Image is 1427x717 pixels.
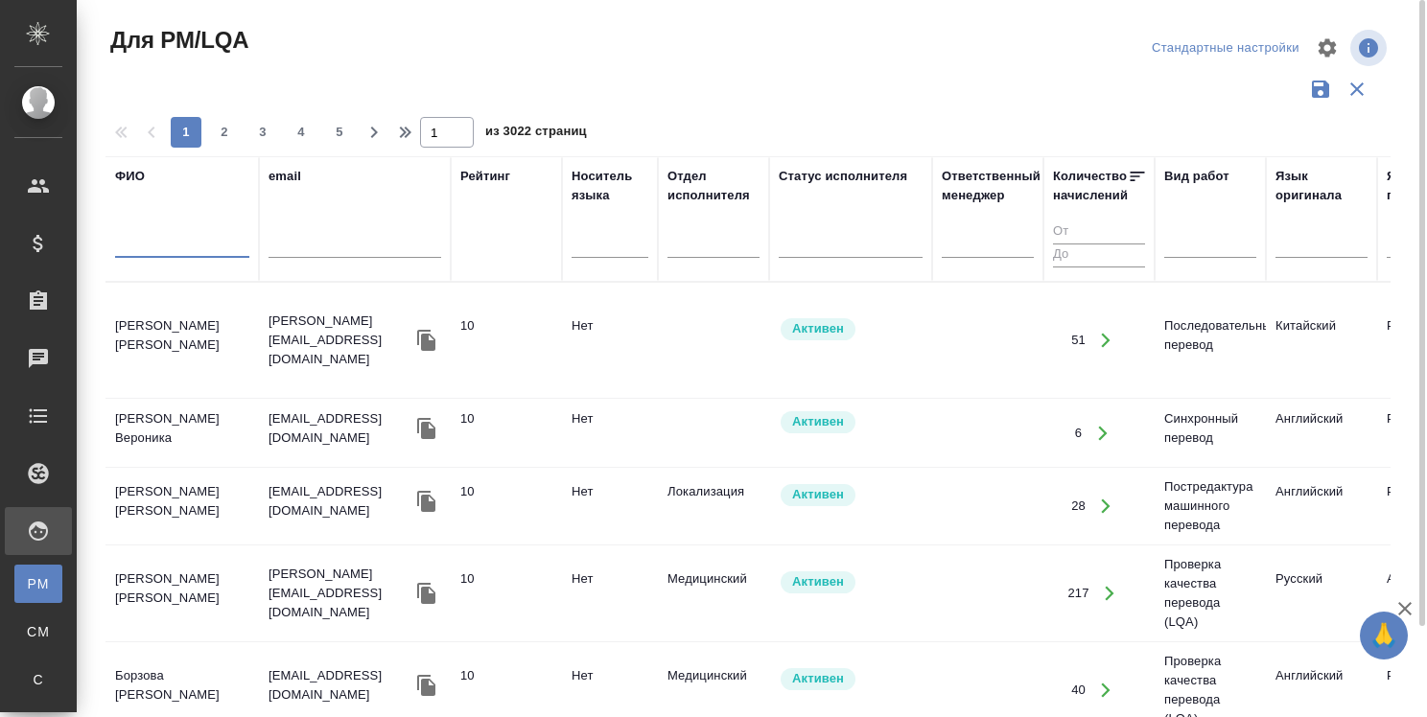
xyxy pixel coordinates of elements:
button: Открыть работы [1087,671,1126,710]
div: Вид работ [1164,167,1229,186]
span: С [24,670,53,689]
button: 5 [324,117,355,148]
span: CM [24,622,53,641]
p: [EMAIL_ADDRESS][DOMAIN_NAME] [269,409,412,448]
p: Активен [792,572,844,591]
button: Сохранить фильтры [1302,71,1339,107]
span: 5 [324,123,355,142]
a: С [14,660,62,699]
span: Посмотреть информацию [1350,30,1391,66]
p: Активен [792,669,844,688]
td: Английский [1266,473,1377,540]
span: 3 [247,123,278,142]
button: 4 [286,117,316,148]
span: 2 [209,123,240,142]
p: Активен [792,412,844,431]
td: Постредактура машинного перевода [1155,468,1266,544]
span: Настроить таблицу [1304,25,1350,71]
button: Открыть работы [1087,321,1126,360]
div: 51 [1071,331,1086,350]
a: CM [14,613,62,651]
p: [EMAIL_ADDRESS][DOMAIN_NAME] [269,666,412,705]
td: Последовательный перевод [1155,307,1266,374]
span: 🙏 [1368,615,1400,656]
td: Русский [1266,560,1377,627]
button: 2 [209,117,240,148]
div: Отдел исполнителя [667,167,760,205]
td: Проверка качества перевода (LQA) [1155,545,1266,641]
td: Нет [562,307,658,374]
button: Открыть работы [1083,413,1122,452]
span: 4 [286,123,316,142]
p: Активен [792,485,844,504]
button: Открыть работы [1090,574,1130,613]
div: перевод идеальный/почти идеальный. Ни редактор, ни корректор не нужен [460,666,552,685]
span: из 3022 страниц [485,120,587,148]
div: Носитель языка [572,167,648,205]
div: Рядовой исполнитель: назначай с учетом рейтинга [779,316,923,342]
div: перевод идеальный/почти идеальный. Ни редактор, ни корректор не нужен [460,409,552,428]
div: Рядовой исполнитель: назначай с учетом рейтинга [779,569,923,595]
p: [EMAIL_ADDRESS][DOMAIN_NAME] [269,482,412,520]
div: split button [1147,34,1304,63]
input: До [1053,243,1145,267]
div: Язык оригинала [1275,167,1368,205]
div: Рейтинг [460,167,510,186]
input: От [1053,220,1145,244]
td: Синхронный перевод [1155,400,1266,467]
div: email [269,167,301,186]
td: Медицинский [658,560,769,627]
div: Количество начислений [1053,167,1128,205]
div: 40 [1071,681,1086,700]
td: [PERSON_NAME] Вероника [105,400,259,467]
td: Китайский [1266,307,1377,374]
p: Активен [792,319,844,338]
div: Рядовой исполнитель: назначай с учетом рейтинга [779,482,923,508]
div: 28 [1071,497,1086,516]
button: 🙏 [1360,612,1408,659]
div: 217 [1067,584,1088,603]
td: Нет [562,473,658,540]
td: Английский [1266,400,1377,467]
button: Скопировать [412,579,441,608]
td: [PERSON_NAME] [PERSON_NAME] [105,473,259,540]
td: [PERSON_NAME] [PERSON_NAME] [105,307,259,374]
div: Статус исполнителя [779,167,907,186]
div: ФИО [115,167,145,186]
a: PM [14,565,62,603]
p: [PERSON_NAME][EMAIL_ADDRESS][DOMAIN_NAME] [269,565,412,622]
button: Скопировать [412,671,441,700]
button: Скопировать [412,487,441,516]
span: PM [24,574,53,593]
span: Для PM/LQA [105,25,248,56]
div: перевод идеальный/почти идеальный. Ни редактор, ни корректор не нужен [460,569,552,589]
button: 3 [247,117,278,148]
td: Нет [562,400,658,467]
button: Скопировать [412,326,441,355]
p: [PERSON_NAME][EMAIL_ADDRESS][DOMAIN_NAME] [269,312,412,369]
button: Скопировать [412,414,441,443]
div: 6 [1075,424,1082,443]
div: Рядовой исполнитель: назначай с учетом рейтинга [779,666,923,692]
div: перевод идеальный/почти идеальный. Ни редактор, ни корректор не нужен [460,316,552,335]
button: Сбросить фильтры [1339,71,1375,107]
td: [PERSON_NAME] [PERSON_NAME] [105,560,259,627]
td: Локализация [658,473,769,540]
button: Открыть работы [1087,487,1126,526]
div: Рядовой исполнитель: назначай с учетом рейтинга [779,409,923,435]
div: Ответственный менеджер [942,167,1041,205]
td: Нет [562,560,658,627]
div: перевод идеальный/почти идеальный. Ни редактор, ни корректор не нужен [460,482,552,501]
